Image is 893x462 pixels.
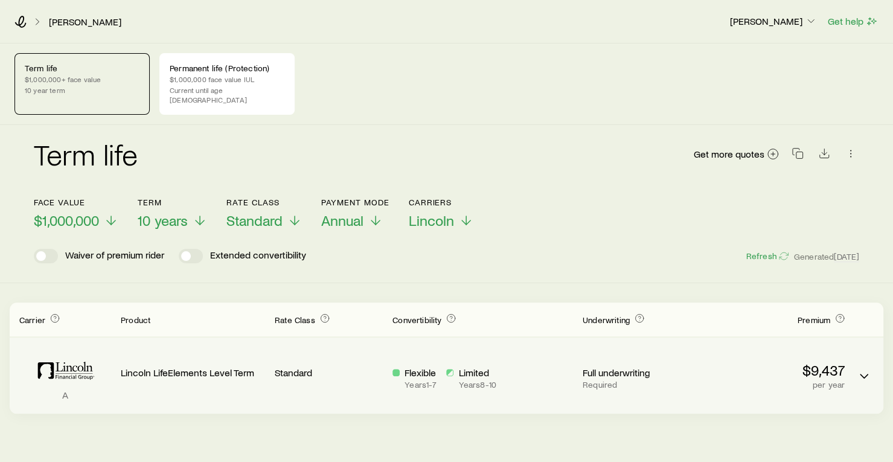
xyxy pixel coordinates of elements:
[275,315,315,325] span: Rate Class
[794,251,859,262] span: Generated
[730,15,817,27] p: [PERSON_NAME]
[834,251,859,262] span: [DATE]
[321,197,389,229] button: Payment ModeAnnual
[694,149,764,159] span: Get more quotes
[170,85,284,104] p: Current until age [DEMOGRAPHIC_DATA]
[14,53,150,115] a: Term life$1,000,000+ face value10 year term
[409,197,473,207] p: Carriers
[138,197,207,229] button: Term10 years
[409,197,473,229] button: CarriersLincoln
[48,16,122,28] a: [PERSON_NAME]
[700,380,845,390] p: per year
[226,212,283,229] span: Standard
[827,14,879,28] button: Get help
[700,362,845,379] p: $9,437
[34,212,99,229] span: $1,000,000
[19,389,111,401] p: A
[138,212,188,229] span: 10 years
[816,150,833,161] a: Download CSV
[583,367,691,379] p: Full underwriting
[65,249,164,263] p: Waiver of premium rider
[729,14,818,29] button: [PERSON_NAME]
[458,380,496,390] p: Years 8 - 10
[121,367,265,379] p: Lincoln LifeElements Level Term
[138,197,207,207] p: Term
[34,140,138,168] h2: Term life
[321,197,389,207] p: Payment Mode
[226,197,302,229] button: Rate ClassStandard
[405,380,437,390] p: Years 1 - 7
[10,303,883,414] div: Term quotes
[745,251,789,262] button: Refresh
[275,367,383,379] p: Standard
[583,315,630,325] span: Underwriting
[159,53,295,115] a: Permanent life (Protection)$1,000,000 face value IULCurrent until age [DEMOGRAPHIC_DATA]
[693,147,779,161] a: Get more quotes
[458,367,496,379] p: Limited
[170,74,284,84] p: $1,000,000 face value IUL
[409,212,454,229] span: Lincoln
[226,197,302,207] p: Rate Class
[34,197,118,207] p: Face value
[321,212,363,229] span: Annual
[34,197,118,229] button: Face value$1,000,000
[392,315,441,325] span: Convertibility
[405,367,437,379] p: Flexible
[583,380,691,390] p: Required
[25,85,139,95] p: 10 year term
[798,315,830,325] span: Premium
[121,315,150,325] span: Product
[25,63,139,73] p: Term life
[170,63,284,73] p: Permanent life (Protection)
[210,249,306,263] p: Extended convertibility
[25,74,139,84] p: $1,000,000+ face value
[19,315,45,325] span: Carrier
